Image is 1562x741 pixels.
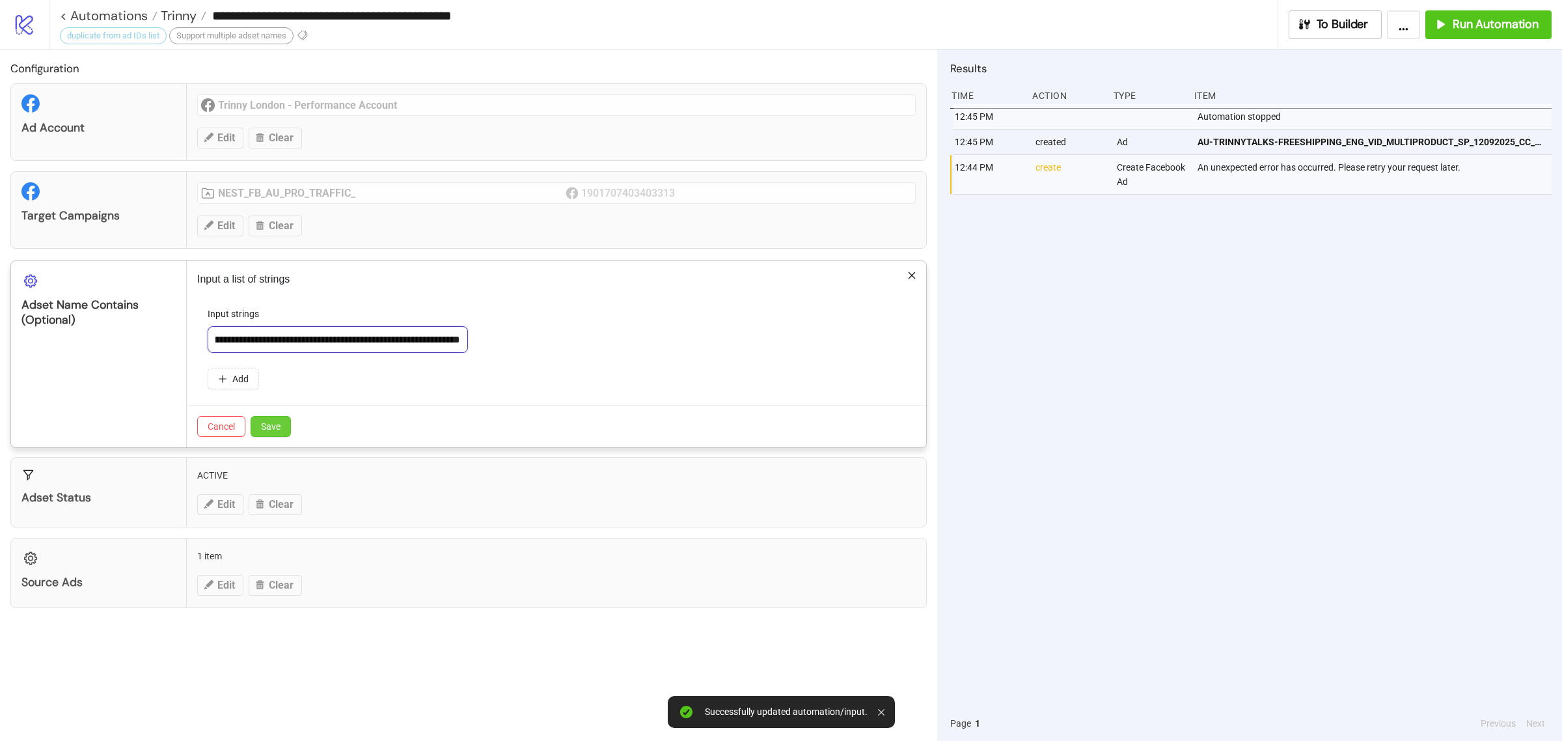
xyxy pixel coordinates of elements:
button: Save [251,416,291,437]
div: Create Facebook Ad [1116,155,1187,194]
h2: Configuration [10,60,927,77]
div: 12:44 PM [953,155,1025,194]
label: Input strings [208,307,267,321]
div: An unexpected error has occurred. Please retry your request later. [1196,155,1555,194]
button: Run Automation [1425,10,1552,39]
div: Item [1193,83,1552,108]
button: Previous [1477,716,1520,731]
span: Run Automation [1453,17,1539,32]
p: Input a list of strings [197,272,916,287]
span: Save [261,421,281,432]
div: duplicate from ad IDs list [60,27,167,44]
span: close [907,271,916,280]
h2: Results [950,60,1552,77]
span: Trinny [158,7,197,24]
a: AU-TRINNYTALKS-FREESHIPPING_ENG_VID_MULTIPRODUCT_SP_12092025_CC_SC8_USP1_TL_ [1198,130,1546,154]
div: Time [950,83,1022,108]
div: Action [1031,83,1103,108]
button: To Builder [1289,10,1382,39]
div: 12:45 PM [953,104,1025,129]
button: ... [1387,10,1420,39]
div: Ad [1116,130,1187,154]
div: created [1034,130,1106,154]
span: Page [950,716,971,731]
span: To Builder [1317,17,1369,32]
a: Trinny [158,9,206,22]
div: 12:45 PM [953,130,1025,154]
a: < Automations [60,9,158,22]
div: Adset Name contains (optional) [21,298,176,328]
div: Type [1112,83,1184,108]
span: Cancel [208,421,235,432]
div: Successfully updated automation/input. [705,706,868,718]
span: AU-TRINNYTALKS-FREESHIPPING_ENG_VID_MULTIPRODUCT_SP_12092025_CC_SC8_USP1_TL_ [1198,135,1546,149]
button: Next [1522,716,1549,731]
button: Cancel [197,416,245,437]
div: Support multiple adset names [169,27,294,44]
button: Add [208,369,259,389]
div: Automation stopped [1196,104,1555,129]
span: Add [232,374,249,384]
span: plus [218,374,227,384]
div: create [1034,155,1106,194]
button: 1 [971,716,984,731]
